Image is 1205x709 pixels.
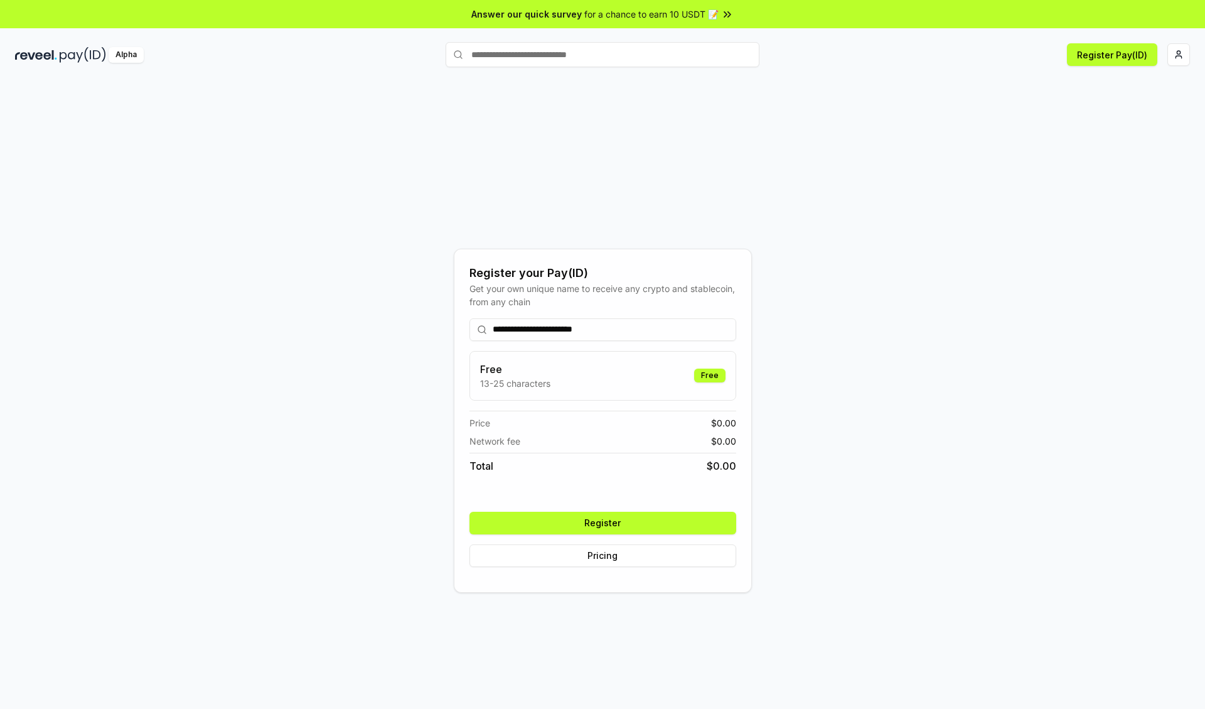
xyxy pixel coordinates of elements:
[1067,43,1157,66] button: Register Pay(ID)
[469,282,736,308] div: Get your own unique name to receive any crypto and stablecoin, from any chain
[711,416,736,430] span: $ 0.00
[469,458,493,474] span: Total
[469,264,736,282] div: Register your Pay(ID)
[15,47,57,63] img: reveel_dark
[469,416,490,430] span: Price
[711,435,736,448] span: $ 0.00
[471,8,582,21] span: Answer our quick survey
[707,458,736,474] span: $ 0.00
[469,512,736,534] button: Register
[694,369,726,382] div: Free
[469,544,736,567] button: Pricing
[109,47,144,63] div: Alpha
[584,8,719,21] span: for a chance to earn 10 USDT 📝
[480,377,550,390] p: 13-25 characters
[60,47,106,63] img: pay_id
[469,435,520,448] span: Network fee
[480,362,550,377] h3: Free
